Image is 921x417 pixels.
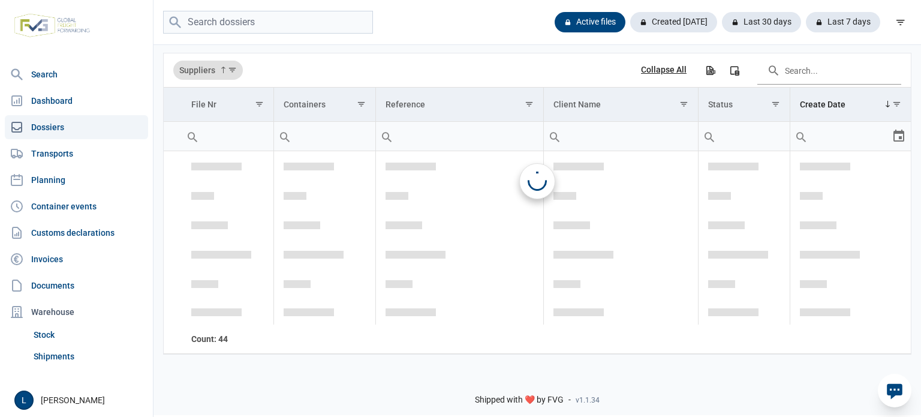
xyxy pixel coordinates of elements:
td: Column Create Date [790,88,911,122]
td: Column Reference [375,88,543,122]
div: Last 30 days [722,12,801,32]
span: Show filter options for column 'File Nr' [255,100,264,109]
input: Filter cell [544,122,698,151]
div: Search box [376,122,398,151]
div: Containers [284,100,326,109]
div: Last 7 days [806,12,880,32]
button: L [14,391,34,410]
div: Created [DATE] [630,12,717,32]
a: Customs declarations [5,221,148,245]
div: Client Name [553,100,601,109]
div: Search box [790,122,812,151]
input: Search dossiers [163,11,373,34]
td: Column Containers [273,88,375,122]
input: Filter cell [376,122,543,151]
div: Export all data to Excel [699,59,721,81]
span: Show filter options for column 'Reference' [525,100,534,109]
span: - [568,395,571,406]
div: Search box [182,122,203,151]
div: Status [708,100,733,109]
input: Filter cell [182,122,273,151]
span: Shipped with ❤️ by FVG [475,395,564,406]
span: Show filter options for column 'Suppliers' [228,65,237,74]
div: File Nr Count: 44 [191,333,264,345]
a: Search [5,62,148,86]
a: Planning [5,168,148,192]
td: Filter cell [375,122,543,151]
span: Show filter options for column 'Status' [771,100,780,109]
input: Filter cell [790,122,892,151]
div: Data grid toolbar [173,53,901,87]
div: filter [890,11,911,33]
div: Loading... [528,172,547,191]
td: Filter cell [790,122,911,151]
a: Dashboard [5,89,148,113]
input: Filter cell [699,122,790,151]
div: Warehouse [5,300,148,324]
div: Active files [555,12,625,32]
div: Search box [544,122,565,151]
a: Transports [5,142,148,166]
a: Stock [29,324,148,346]
div: Suppliers [173,61,243,80]
input: Search in the data grid [757,56,901,85]
div: Data grid with 72 rows and 7 columns [164,53,911,354]
span: v1.1.34 [576,395,600,405]
span: Show filter options for column 'Containers' [357,100,366,109]
div: File Nr [191,100,216,109]
td: Column File Nr [182,88,273,122]
a: Documents [5,274,148,298]
span: Show filter options for column 'Client Name' [679,100,688,109]
td: Filter cell [543,122,698,151]
div: Search box [274,122,296,151]
a: Dossiers [5,115,148,139]
input: Filter cell [274,122,375,151]
td: Filter cell [698,122,790,151]
div: Select [892,122,906,151]
div: Create Date [800,100,845,109]
td: Column Client Name [543,88,698,122]
span: Show filter options for column 'Create Date' [892,100,901,109]
td: Column Status [698,88,790,122]
img: FVG - Global freight forwarding [10,9,95,42]
a: Invoices [5,247,148,271]
div: Column Chooser [724,59,745,81]
a: Container events [5,194,148,218]
div: Reference [386,100,425,109]
a: Shipments [29,346,148,367]
div: Search box [699,122,720,151]
div: [PERSON_NAME] [14,391,146,410]
div: Collapse All [641,65,687,76]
